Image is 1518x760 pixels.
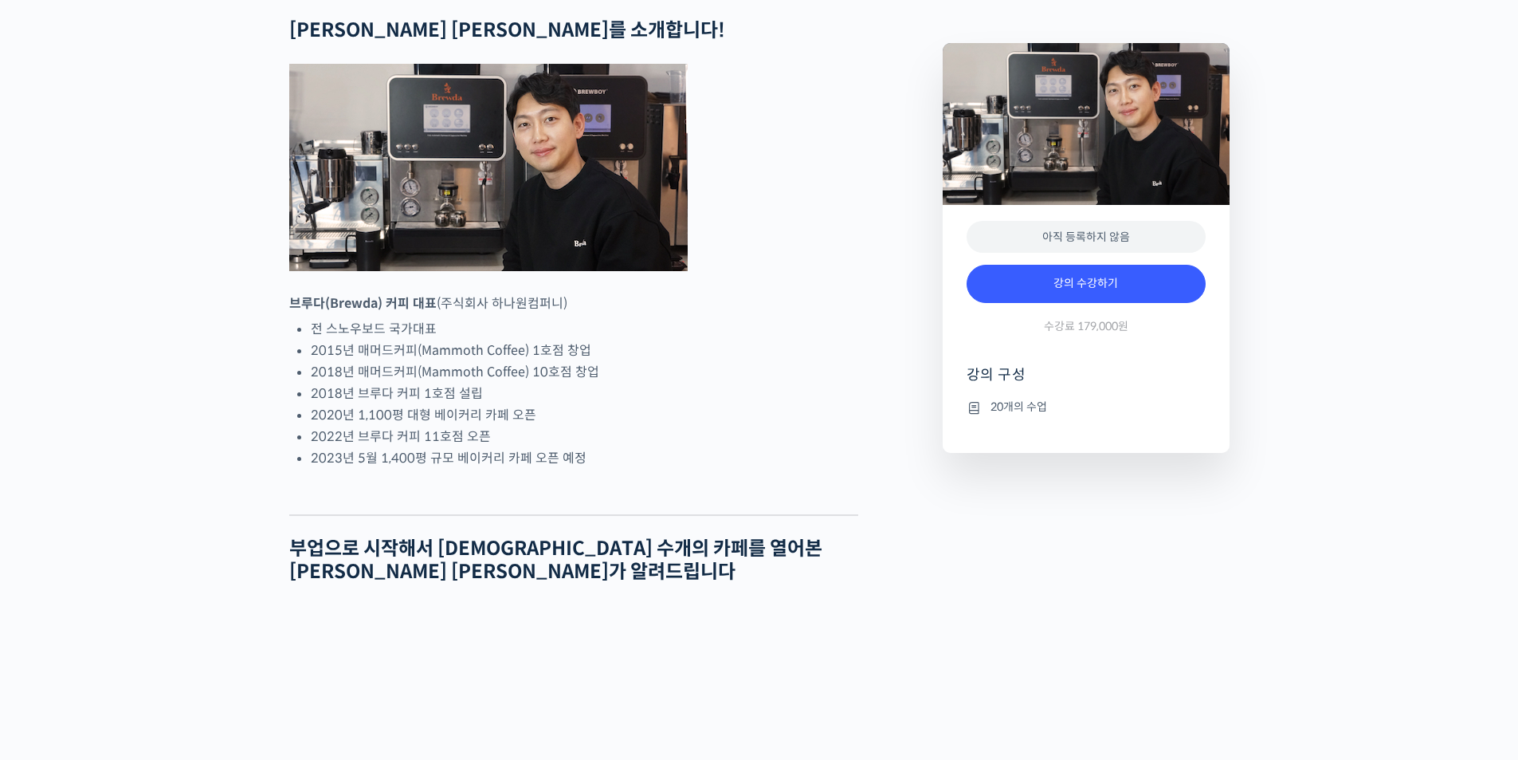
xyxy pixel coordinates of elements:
a: 홈 [5,506,105,545]
a: 설정 [206,506,306,545]
h2: [PERSON_NAME] [PERSON_NAME]를 소개합니다! [289,19,858,42]
li: 20개의 수업 [967,398,1206,417]
li: 2018년 브루다 커피 1호점 설립 [311,383,858,404]
a: 대화 [105,506,206,545]
a: 강의 수강하기 [967,265,1206,303]
li: 2022년 브루다 커피 11호점 오픈 [311,426,858,447]
li: 2018년 매머드커피(Mammoth Coffee) 10호점 창업 [311,361,858,383]
strong: 브루다(Brewda) 커피 대표 [289,295,437,312]
p: (주식회사 하나원컴퍼니) [289,293,858,314]
li: 전 스노우보드 국가대표 [311,318,858,340]
h4: 강의 구성 [967,365,1206,397]
li: 2023년 5월 1,400평 규모 베이커리 카페 오픈 예정 [311,447,858,469]
span: 대화 [146,530,165,543]
h2: 부업으로 시작해서 [DEMOGRAPHIC_DATA] 수개의 카페를 열어본 [PERSON_NAME] [PERSON_NAME]가 알려드립니다 [289,538,858,584]
li: 2020년 1,100평 대형 베이커리 카페 오픈 [311,404,858,426]
span: 설정 [246,530,265,542]
div: 아직 등록하지 않음 [967,221,1206,254]
span: 홈 [50,530,60,542]
li: 2015년 매머드커피(Mammoth Coffee) 1호점 창업 [311,340,858,361]
span: 수강료 179,000원 [1044,319,1128,334]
